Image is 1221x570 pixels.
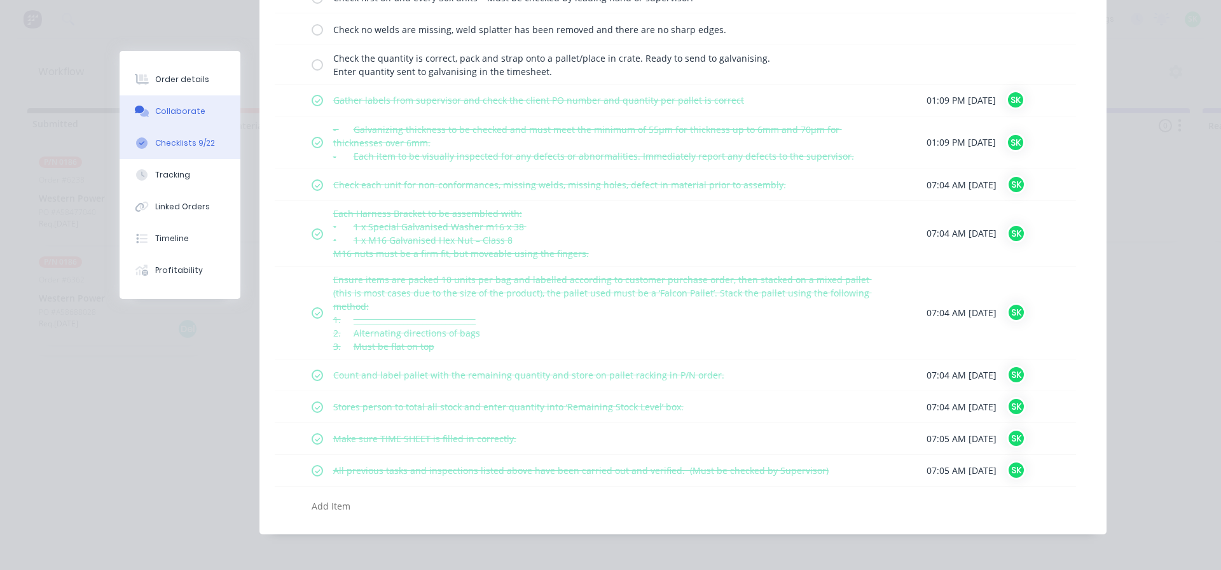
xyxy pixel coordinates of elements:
textarea: - Galvanizing thickness to be checked and must meet the minimum of 55µm for thickness up to 6mm a... [328,120,880,165]
textarea: Count and label pallet with the remaining quantity and store on pallet racking in P/N order. [328,366,880,384]
span: 07:04 AM [DATE] [927,368,997,382]
div: SK [1007,175,1026,194]
textarea: Gather labels from supervisor and check the client PO number and quantity per pallet is correct [328,91,880,109]
div: Tracking [155,169,190,181]
span: 07:05 AM [DATE] [927,464,997,477]
textarea: Check the quantity is correct, pack and strap onto a pallet/place in crate. Ready to send to galv... [328,49,880,81]
div: Linked Orders [155,201,210,212]
textarea: Ensure items are packed 10 units per bag and labelled according to customer purchase order, then ... [328,270,880,356]
button: Timeline [120,223,240,254]
div: SK [1007,224,1026,243]
div: Collaborate [155,106,205,117]
span: 07:04 AM [DATE] [927,226,997,240]
div: SK [1006,90,1025,109]
div: SK [1007,461,1026,480]
span: 07:04 AM [DATE] [927,306,997,319]
span: 07:04 AM [DATE] [927,178,997,191]
textarea: Stores person to total all stock and enter quantity into ‘Remaining Stock Level’ box. [328,398,880,416]
span: 01:09 PM [DATE] [927,94,996,107]
button: Tracking [120,159,240,191]
button: Order details [120,64,240,95]
div: SK [1007,397,1026,416]
span: 07:04 AM [DATE] [927,400,997,414]
textarea: Check each unit for non-conformances, missing welds, missing holes, defect in material prior to a... [328,176,880,194]
textarea: Check no welds are missing, weld splatter has been removed and there are no sharp edges. [328,20,880,39]
textarea: All previous tasks and inspections listed above have been carried out and verified. (Must be chec... [328,461,880,480]
div: SK [1006,133,1025,152]
div: SK [1007,303,1026,322]
div: Timeline [155,233,189,244]
div: SK [1007,429,1026,448]
button: Linked Orders [120,191,240,223]
button: Profitability [120,254,240,286]
span: 07:05 AM [DATE] [927,432,997,445]
div: Order details [155,74,209,85]
button: Checklists 9/22 [120,127,240,159]
button: Collaborate [120,95,240,127]
textarea: Each Harness Bracket to be assembled with: • 1 x Special Galvanised Washer m16 x 38 • 1 x M16 Gal... [328,204,880,263]
div: SK [1007,365,1026,384]
div: Profitability [155,265,203,276]
div: Checklists 9/22 [155,137,215,149]
span: 01:09 PM [DATE] [927,136,996,149]
textarea: Make sure TIME SHEET is filled in correctly. [328,429,880,448]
